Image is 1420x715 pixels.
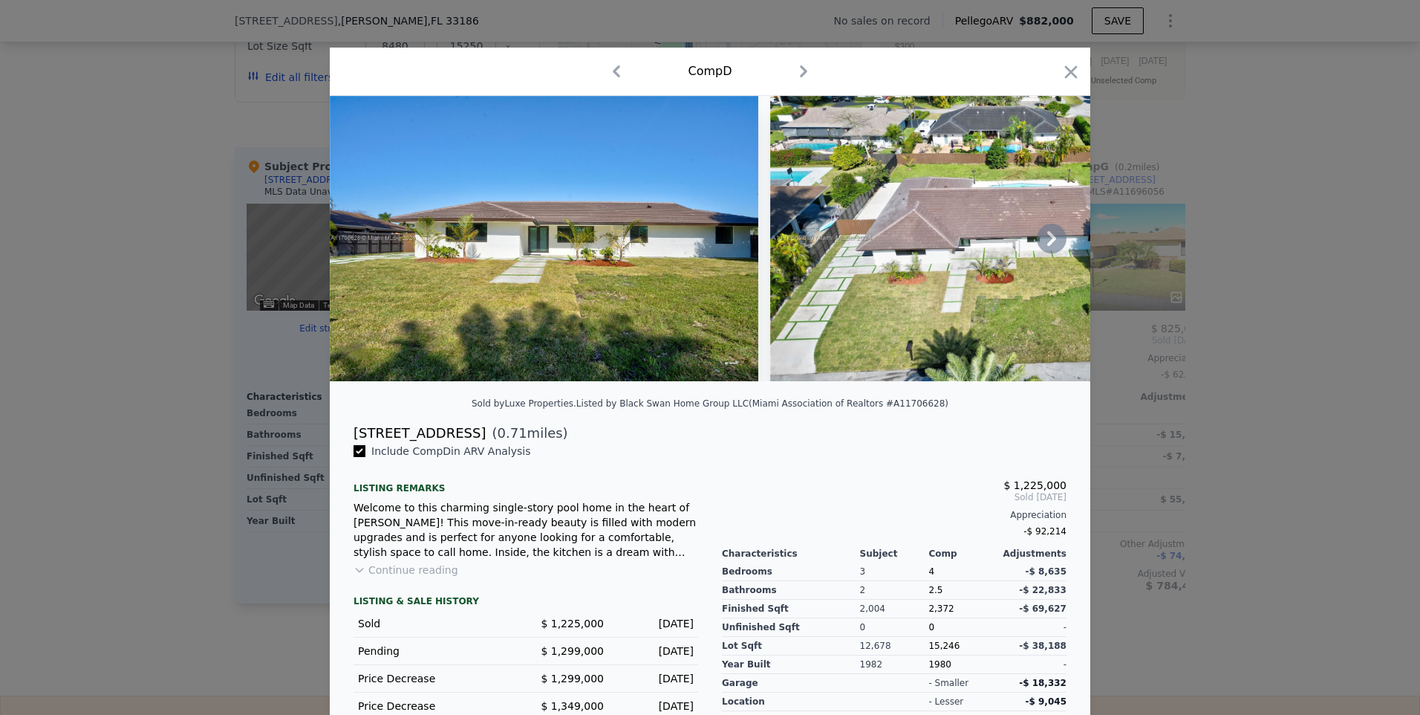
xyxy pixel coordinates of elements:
[1019,641,1066,651] span: -$ 38,188
[486,423,567,444] span: ( miles)
[860,656,929,674] div: 1982
[860,581,929,600] div: 2
[928,656,997,674] div: 1980
[770,96,1277,381] img: Property Img
[1019,585,1066,595] span: -$ 22,833
[616,671,694,686] div: [DATE]
[354,423,486,444] div: [STREET_ADDRESS]
[541,673,604,685] span: $ 1,299,000
[860,637,929,656] div: 12,678
[358,644,514,659] div: Pending
[997,548,1066,560] div: Adjustments
[541,700,604,712] span: $ 1,349,000
[1019,678,1066,688] span: -$ 18,332
[541,618,604,630] span: $ 1,225,000
[1023,526,1066,537] span: -$ 92,214
[616,644,694,659] div: [DATE]
[354,470,698,494] div: Listing remarks
[722,509,1066,521] div: Appreciation
[358,671,514,686] div: Price Decrease
[358,699,514,714] div: Price Decrease
[928,622,934,632] span: 0
[354,563,458,577] button: Continue reading
[928,604,954,614] span: 2,372
[541,645,604,657] span: $ 1,299,000
[722,491,1066,503] span: Sold [DATE]
[365,445,537,457] span: Include Comp D in ARV Analysis
[722,563,860,581] div: Bedrooms
[928,677,968,689] div: - smaller
[1003,479,1066,491] span: $ 1,225,000
[688,62,732,80] div: Comp D
[616,616,694,631] div: [DATE]
[722,656,860,674] div: Year Built
[1019,604,1066,614] span: -$ 69,627
[928,641,960,651] span: 15,246
[722,674,860,693] div: garage
[928,548,997,560] div: Comp
[722,618,860,637] div: Unfinished Sqft
[860,618,929,637] div: 0
[928,581,997,600] div: 2.5
[498,425,527,441] span: 0.71
[928,566,934,577] span: 4
[1026,566,1066,577] span: -$ 8,635
[472,398,576,409] div: Sold by Luxe Properties .
[997,656,1066,674] div: -
[358,616,514,631] div: Sold
[722,600,860,618] div: Finished Sqft
[722,581,860,600] div: Bathrooms
[722,637,860,656] div: Lot Sqft
[997,618,1066,637] div: -
[860,563,929,581] div: 3
[616,699,694,714] div: [DATE]
[860,600,929,618] div: 2,004
[722,548,860,560] div: Characteristics
[928,696,963,708] div: - lesser
[860,548,929,560] div: Subject
[1026,696,1066,707] span: -$ 9,045
[576,398,948,409] div: Listed by Black Swan Home Group LLC (Miami Association of Realtors #A11706628)
[354,500,698,560] div: Welcome to this charming single-story pool home in the heart of [PERSON_NAME]! This move-in-ready...
[330,96,758,381] img: Property Img
[722,693,860,711] div: location
[354,595,698,610] div: LISTING & SALE HISTORY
